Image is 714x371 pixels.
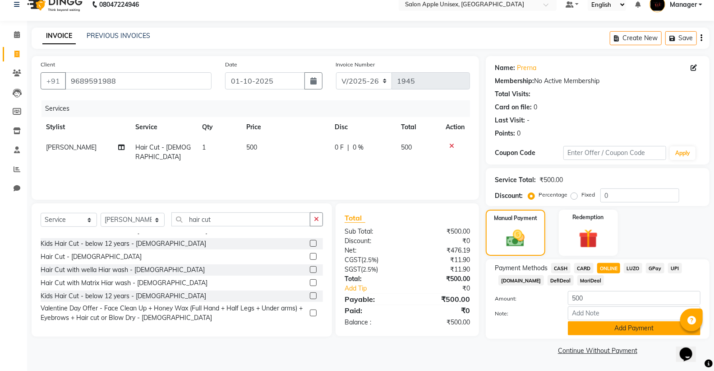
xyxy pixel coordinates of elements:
[407,236,477,246] div: ₹0
[338,274,407,284] div: Total:
[495,263,548,273] span: Payment Methods
[517,129,521,138] div: 0
[401,143,412,151] span: 500
[568,321,700,335] button: Add Payment
[46,143,97,151] span: [PERSON_NAME]
[407,318,477,327] div: ₹500.00
[568,291,700,305] input: Amount
[495,191,523,201] div: Discount:
[338,227,407,236] div: Sub Total:
[135,143,191,161] span: Hair Cut - [DEMOGRAPHIC_DATA]
[345,265,361,273] span: SGST
[338,265,407,274] div: ( )
[41,100,477,117] div: Services
[338,305,407,316] div: Paid:
[495,129,515,138] div: Points:
[338,255,407,265] div: ( )
[65,72,212,89] input: Search by Name/Mobile/Email/Code
[495,148,563,158] div: Coupon Code
[41,265,205,275] div: Hair Cut with wella Hiar wash - [DEMOGRAPHIC_DATA]
[597,263,621,273] span: ONLINE
[577,275,604,286] span: MariDeal
[41,117,130,137] th: Stylist
[329,117,396,137] th: Disc
[610,31,662,45] button: Create New
[495,103,532,112] div: Card on file:
[197,117,241,137] th: Qty
[130,117,197,137] th: Service
[396,117,440,137] th: Total
[338,236,407,246] div: Discount:
[527,116,530,125] div: -
[353,143,364,152] span: 0 %
[345,256,361,264] span: CGST
[495,116,525,125] div: Last Visit:
[568,306,700,320] input: Add Note
[338,318,407,327] div: Balance :
[407,294,477,305] div: ₹500.00
[41,61,55,69] label: Client
[581,191,595,199] label: Fixed
[488,346,708,356] a: Continue Without Payment
[338,294,407,305] div: Payable:
[670,146,696,160] button: Apply
[501,228,530,249] img: _cash.svg
[534,103,537,112] div: 0
[171,212,310,226] input: Search or Scan
[495,89,530,99] div: Total Visits:
[563,146,666,160] input: Enter Offer / Coupon Code
[225,61,237,69] label: Date
[407,227,477,236] div: ₹500.00
[419,284,477,293] div: ₹0
[338,246,407,255] div: Net:
[241,117,329,137] th: Price
[440,117,470,137] th: Action
[574,263,594,273] span: CARD
[646,263,664,273] span: GPay
[495,76,534,86] div: Membership:
[363,256,377,263] span: 2.5%
[363,266,376,273] span: 2.5%
[41,291,206,301] div: Kids Hair Cut - below 12 years - [DEMOGRAPHIC_DATA]
[539,175,563,185] div: ₹500.00
[345,213,365,223] span: Total
[41,72,66,89] button: +91
[335,143,344,152] span: 0 F
[668,263,682,273] span: UPI
[407,265,477,274] div: ₹11.90
[41,304,306,323] div: Valentine Day Offer - Face Clean Up + Honey Wax (Full Hand + Half Legs + Under arms) + Eyebrows +...
[41,252,142,262] div: Hair Cut - [DEMOGRAPHIC_DATA]
[495,175,536,185] div: Service Total:
[551,263,571,273] span: CASH
[495,63,515,73] div: Name:
[539,191,567,199] label: Percentage
[42,28,76,44] a: INVOICE
[338,284,419,293] a: Add Tip
[573,227,604,250] img: _gift.svg
[407,274,477,284] div: ₹500.00
[246,143,257,151] span: 500
[41,239,206,249] div: Kids Hair Cut - below 12 years - [DEMOGRAPHIC_DATA]
[573,213,604,221] label: Redemption
[494,214,537,222] label: Manual Payment
[87,32,150,40] a: PREVIOUS INVOICES
[407,246,477,255] div: ₹476.19
[624,263,642,273] span: LUZO
[407,305,477,316] div: ₹0
[336,61,375,69] label: Invoice Number
[498,275,544,286] span: [DOMAIN_NAME]
[202,143,206,151] span: 1
[548,275,574,286] span: DefiDeal
[488,310,561,318] label: Note:
[665,31,697,45] button: Save
[347,143,349,152] span: |
[676,335,705,362] iframe: chat widget
[517,63,536,73] a: Prerna
[488,295,561,303] label: Amount:
[41,278,207,288] div: Hair Cut with Matrix Hiar wash - [DEMOGRAPHIC_DATA]
[495,76,700,86] div: No Active Membership
[407,255,477,265] div: ₹11.90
